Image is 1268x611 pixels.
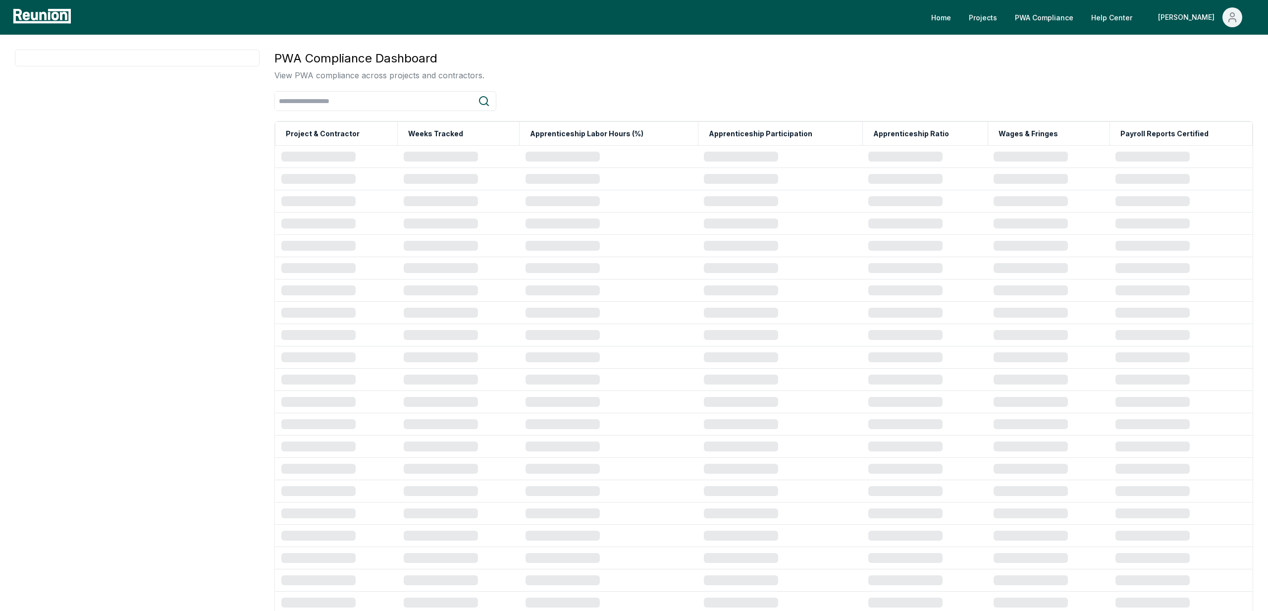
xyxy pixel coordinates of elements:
a: Projects [961,7,1005,27]
nav: Main [923,7,1258,27]
button: Wages & Fringes [997,124,1060,144]
button: [PERSON_NAME] [1150,7,1250,27]
button: Apprenticeship Ratio [871,124,951,144]
button: Apprenticeship Labor Hours (%) [528,124,645,144]
button: Project & Contractor [284,124,362,144]
button: Payroll Reports Certified [1118,124,1211,144]
button: Weeks Tracked [406,124,465,144]
button: Apprenticeship Participation [707,124,814,144]
p: View PWA compliance across projects and contractors. [274,69,484,81]
div: [PERSON_NAME] [1158,7,1218,27]
a: PWA Compliance [1007,7,1081,27]
a: Help Center [1083,7,1140,27]
h3: PWA Compliance Dashboard [274,50,484,67]
a: Home [923,7,959,27]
